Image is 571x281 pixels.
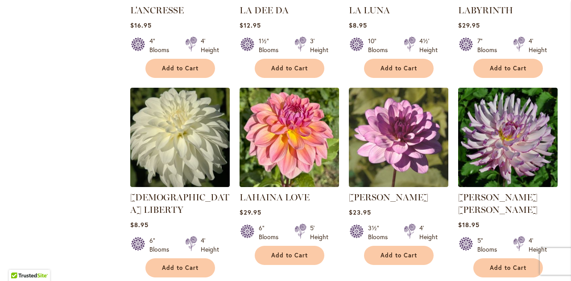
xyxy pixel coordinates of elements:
[130,180,230,189] a: LADY LIBERTY
[381,65,417,72] span: Add to Cart
[7,249,32,274] iframe: Launch Accessibility Center
[201,236,219,254] div: 4' Height
[458,21,480,29] span: $29.95
[259,224,284,241] div: 6" Blooms
[529,236,547,254] div: 4' Height
[364,246,434,265] button: Add to Cart
[240,180,339,189] a: LAHAINA LOVE
[240,21,261,29] span: $12.95
[162,264,199,272] span: Add to Cart
[490,264,526,272] span: Add to Cart
[381,252,417,259] span: Add to Cart
[473,258,543,277] button: Add to Cart
[259,37,284,54] div: 1½" Blooms
[419,224,438,241] div: 4' Height
[310,37,328,54] div: 3' Height
[255,59,324,78] button: Add to Cart
[477,236,502,254] div: 5" Blooms
[368,224,393,241] div: 3½" Blooms
[458,220,480,229] span: $18.95
[240,5,289,16] a: LA DEE DA
[368,37,393,54] div: 10" Blooms
[130,88,230,187] img: LADY LIBERTY
[240,192,310,203] a: LAHAINA LOVE
[271,252,308,259] span: Add to Cart
[255,246,324,265] button: Add to Cart
[349,88,448,187] img: LAUREN MICHELE
[240,208,261,216] span: $29.95
[162,65,199,72] span: Add to Cart
[149,37,174,54] div: 4" Blooms
[240,88,339,187] img: LAHAINA LOVE
[349,21,367,29] span: $8.95
[349,192,428,203] a: [PERSON_NAME]
[458,5,513,16] a: LABYRINTH
[458,192,538,215] a: [PERSON_NAME] [PERSON_NAME]
[145,59,215,78] button: Add to Cart
[473,59,543,78] button: Add to Cart
[364,59,434,78] button: Add to Cart
[458,88,558,187] img: LEILA SAVANNA ROSE
[529,37,547,54] div: 4' Height
[271,65,308,72] span: Add to Cart
[458,180,558,189] a: LEILA SAVANNA ROSE
[477,37,502,54] div: 7" Blooms
[419,37,438,54] div: 4½' Height
[201,37,219,54] div: 4' Height
[130,220,149,229] span: $8.95
[349,180,448,189] a: LAUREN MICHELE
[349,208,371,216] span: $23.95
[149,236,174,254] div: 6" Blooms
[349,5,390,16] a: LA LUNA
[130,21,152,29] span: $16.95
[310,224,328,241] div: 5' Height
[145,258,215,277] button: Add to Cart
[490,65,526,72] span: Add to Cart
[130,192,229,215] a: [DEMOGRAPHIC_DATA] LIBERTY
[130,5,184,16] a: L'ANCRESSE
